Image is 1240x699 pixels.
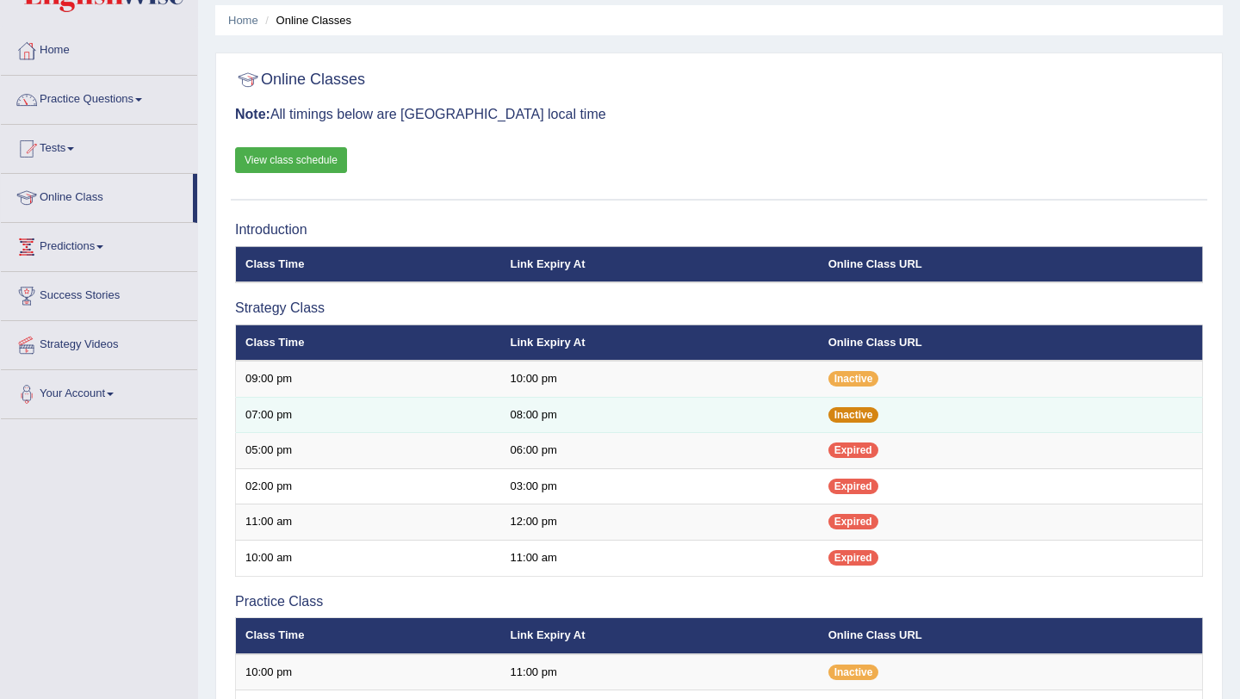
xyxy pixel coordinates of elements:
[501,325,819,361] th: Link Expiry At
[236,618,501,654] th: Class Time
[501,397,819,433] td: 08:00 pm
[501,433,819,469] td: 06:00 pm
[828,665,879,680] span: Inactive
[1,27,197,70] a: Home
[501,504,819,541] td: 12:00 pm
[501,468,819,504] td: 03:00 pm
[235,222,1203,238] h3: Introduction
[236,397,501,433] td: 07:00 pm
[819,325,1203,361] th: Online Class URL
[236,325,501,361] th: Class Time
[1,76,197,119] a: Practice Questions
[236,504,501,541] td: 11:00 am
[235,300,1203,316] h3: Strategy Class
[828,550,878,566] span: Expired
[828,371,879,387] span: Inactive
[1,370,197,413] a: Your Account
[1,321,197,364] a: Strategy Videos
[261,12,351,28] li: Online Classes
[1,223,197,266] a: Predictions
[1,174,193,217] a: Online Class
[501,541,819,577] td: 11:00 am
[1,125,197,168] a: Tests
[828,479,878,494] span: Expired
[501,654,819,690] td: 11:00 pm
[236,468,501,504] td: 02:00 pm
[501,246,819,282] th: Link Expiry At
[236,361,501,397] td: 09:00 pm
[828,514,878,529] span: Expired
[228,14,258,27] a: Home
[235,67,365,93] h2: Online Classes
[819,246,1203,282] th: Online Class URL
[236,654,501,690] td: 10:00 pm
[819,618,1203,654] th: Online Class URL
[501,361,819,397] td: 10:00 pm
[828,407,879,423] span: Inactive
[501,618,819,654] th: Link Expiry At
[828,442,878,458] span: Expired
[1,272,197,315] a: Success Stories
[235,107,270,121] b: Note:
[235,594,1203,609] h3: Practice Class
[235,147,347,173] a: View class schedule
[235,107,1203,122] h3: All timings below are [GEOGRAPHIC_DATA] local time
[236,541,501,577] td: 10:00 am
[236,433,501,469] td: 05:00 pm
[236,246,501,282] th: Class Time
